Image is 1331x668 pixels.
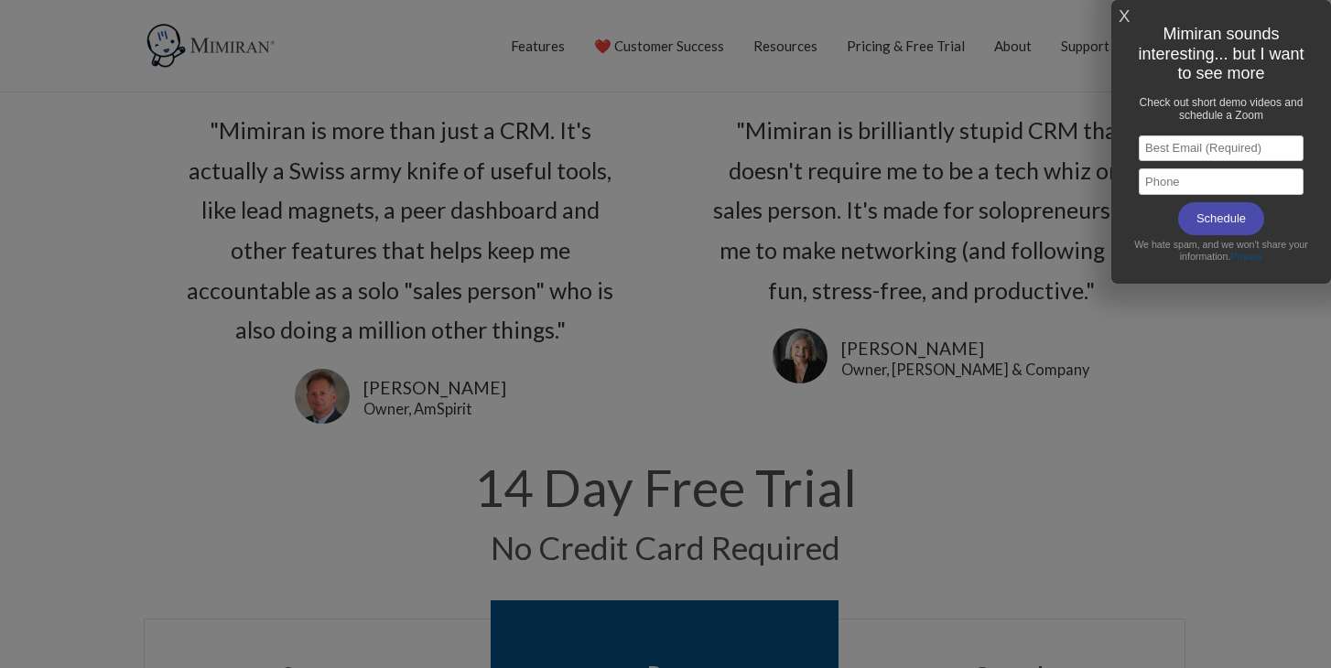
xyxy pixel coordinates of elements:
div: We hate spam, and we won't share your information. [1130,235,1313,266]
input: Phone [1139,168,1304,195]
h1: Mimiran sounds interesting... but I want to see more [1131,19,1312,90]
input: Best Email (Required) [1139,135,1304,162]
a: X [1119,2,1130,32]
h1: Check out short demo videos and schedule a Zoom [1131,91,1312,128]
input: Schedule [1178,202,1264,235]
a: Privacy [1230,251,1262,262]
